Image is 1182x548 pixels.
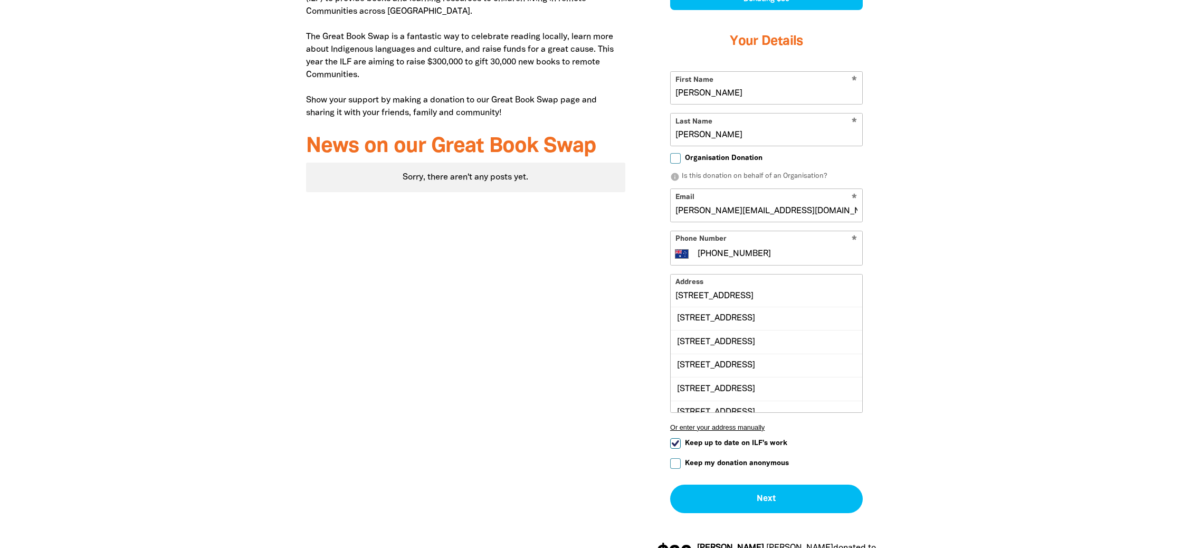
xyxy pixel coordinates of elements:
h3: News on our Great Book Swap [306,135,625,158]
div: [STREET_ADDRESS] [671,377,862,400]
div: Sorry, there aren't any posts yet. [306,163,625,192]
input: Organisation Donation [670,153,681,164]
div: [STREET_ADDRESS] [671,330,862,353]
h3: Your Details [670,21,863,63]
div: [STREET_ADDRESS] [671,354,862,377]
button: Next [670,485,863,513]
span: Keep my donation anonymous [685,458,789,468]
span: Keep up to date on ILF's work [685,438,787,448]
div: Paginated content [306,163,625,192]
i: Required [852,235,857,245]
div: [STREET_ADDRESS] [671,401,862,424]
button: Or enter your address manually [670,423,863,431]
input: Keep my donation anonymous [670,458,681,469]
div: [STREET_ADDRESS] [671,307,862,330]
i: info [670,172,680,182]
input: Keep up to date on ILF's work [670,438,681,449]
span: Organisation Donation [685,153,762,163]
p: Is this donation on behalf of an Organisation? [670,172,863,182]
